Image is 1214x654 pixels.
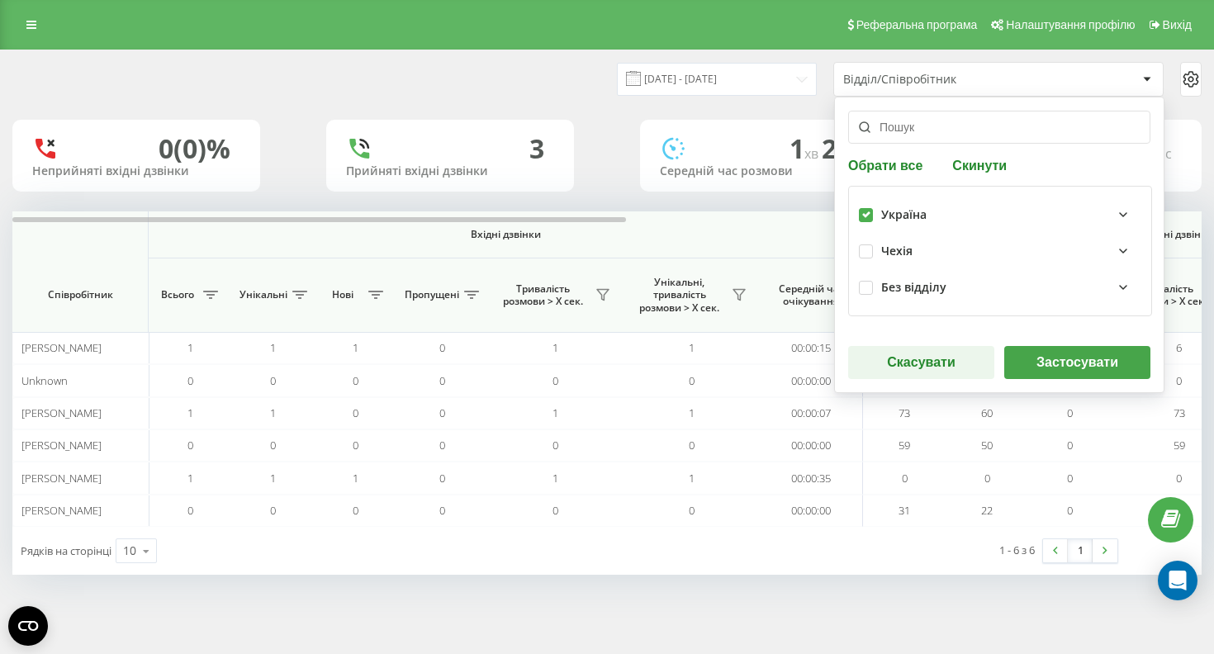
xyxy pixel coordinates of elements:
[1068,539,1093,562] a: 1
[981,503,993,518] span: 22
[660,164,868,178] div: Середній час розмови
[899,405,910,420] span: 73
[552,405,558,420] span: 1
[353,471,358,486] span: 1
[353,438,358,453] span: 0
[270,340,276,355] span: 1
[159,133,230,164] div: 0 (0)%
[1158,561,1197,600] div: Open Intercom Messenger
[689,438,695,453] span: 0
[353,373,358,388] span: 0
[187,438,193,453] span: 0
[552,471,558,486] span: 1
[187,471,193,486] span: 1
[689,471,695,486] span: 1
[239,288,287,301] span: Унікальні
[881,281,946,295] div: Без відділу
[1067,405,1073,420] span: 0
[123,543,136,559] div: 10
[552,373,558,388] span: 0
[187,340,193,355] span: 1
[552,503,558,518] span: 0
[21,373,68,388] span: Unknown
[899,438,910,453] span: 59
[552,438,558,453] span: 0
[999,542,1035,558] div: 1 - 6 з 6
[1176,340,1182,355] span: 6
[1119,282,1214,308] span: Тривалість розмови > Х сек.
[984,471,990,486] span: 0
[689,405,695,420] span: 1
[270,471,276,486] span: 1
[856,18,978,31] span: Реферальна програма
[439,340,445,355] span: 0
[8,606,48,646] button: Open CMP widget
[322,288,363,301] span: Нові
[187,503,193,518] span: 0
[270,405,276,420] span: 1
[981,438,993,453] span: 50
[848,346,994,379] button: Скасувати
[1176,471,1182,486] span: 0
[187,405,193,420] span: 1
[187,373,193,388] span: 0
[439,438,445,453] span: 0
[26,288,134,301] span: Співробітник
[1067,438,1073,453] span: 0
[902,471,908,486] span: 0
[529,133,544,164] div: 3
[1006,18,1135,31] span: Налаштування профілю
[760,462,863,494] td: 00:00:35
[1004,346,1150,379] button: Застосувати
[439,405,445,420] span: 0
[843,73,1041,87] div: Відділ/Співробітник
[21,340,102,355] span: [PERSON_NAME]
[848,157,927,173] button: Обрати все
[760,495,863,527] td: 00:00:00
[496,282,590,308] span: Тривалість розмови > Х сек.
[760,429,863,462] td: 00:00:00
[632,276,727,315] span: Унікальні, тривалість розмови > Х сек.
[790,130,822,166] span: 1
[552,340,558,355] span: 1
[270,438,276,453] span: 0
[689,340,695,355] span: 1
[21,471,102,486] span: [PERSON_NAME]
[760,364,863,396] td: 00:00:00
[157,288,198,301] span: Всього
[270,503,276,518] span: 0
[822,130,858,166] span: 27
[804,145,822,163] span: хв
[439,373,445,388] span: 0
[1165,145,1172,163] span: c
[21,405,102,420] span: [PERSON_NAME]
[848,111,1150,144] input: Пошук
[439,503,445,518] span: 0
[1174,438,1185,453] span: 59
[1163,18,1192,31] span: Вихід
[1067,503,1073,518] span: 0
[881,244,913,258] div: Чехія
[353,405,358,420] span: 0
[1176,373,1182,388] span: 0
[32,164,240,178] div: Неприйняті вхідні дзвінки
[353,503,358,518] span: 0
[760,397,863,429] td: 00:00:07
[1174,405,1185,420] span: 73
[760,332,863,364] td: 00:00:15
[353,340,358,355] span: 1
[192,228,819,241] span: Вхідні дзвінки
[689,503,695,518] span: 0
[439,471,445,486] span: 0
[772,282,850,308] span: Середній час очікування
[346,164,554,178] div: Прийняті вхідні дзвінки
[21,438,102,453] span: [PERSON_NAME]
[689,373,695,388] span: 0
[981,405,993,420] span: 60
[21,503,102,518] span: [PERSON_NAME]
[899,503,910,518] span: 31
[405,288,459,301] span: Пропущені
[1067,471,1073,486] span: 0
[947,157,1012,173] button: Скинути
[270,373,276,388] span: 0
